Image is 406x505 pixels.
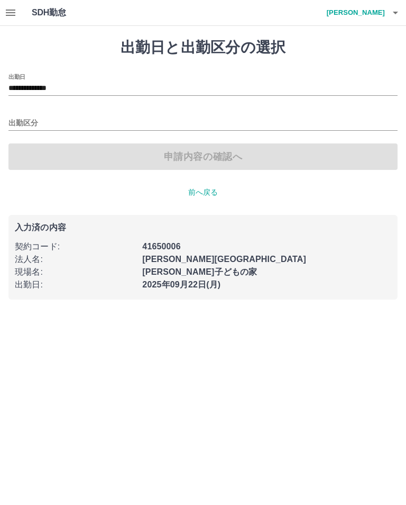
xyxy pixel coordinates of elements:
[15,266,136,278] p: 現場名 :
[15,278,136,291] p: 出勤日 :
[8,39,398,57] h1: 出勤日と出勤区分の選択
[15,223,391,232] p: 入力済の内容
[142,267,257,276] b: [PERSON_NAME]子どもの家
[142,242,180,251] b: 41650006
[15,253,136,266] p: 法人名 :
[142,280,220,289] b: 2025年09月22日(月)
[15,240,136,253] p: 契約コード :
[8,187,398,198] p: 前へ戻る
[8,73,25,80] label: 出勤日
[142,255,306,264] b: [PERSON_NAME][GEOGRAPHIC_DATA]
